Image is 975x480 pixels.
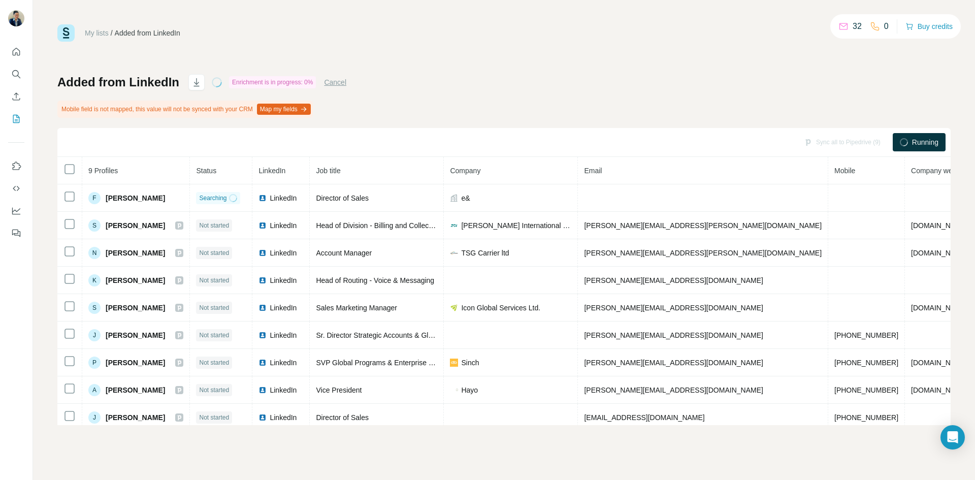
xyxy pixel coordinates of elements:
img: company-logo [450,359,458,367]
span: [PERSON_NAME] [106,193,165,203]
img: LinkedIn logo [258,413,267,422]
div: A [88,384,101,396]
span: Sales Marketing Manager [316,304,397,312]
span: Not started [199,248,229,258]
span: [PERSON_NAME] [106,303,165,313]
span: [PERSON_NAME] [106,330,165,340]
span: [PHONE_NUMBER] [834,359,898,367]
button: Map my fields [257,104,311,115]
span: [DOMAIN_NAME] [911,359,968,367]
button: Search [8,65,24,83]
img: LinkedIn logo [258,276,267,284]
span: Not started [199,221,229,230]
span: [PERSON_NAME] [106,275,165,285]
span: [PERSON_NAME][EMAIL_ADDRESS][DOMAIN_NAME] [584,359,763,367]
span: [PERSON_NAME] [106,385,165,395]
img: company-logo [450,221,458,230]
span: LinkedIn [270,303,297,313]
span: [PERSON_NAME] International (ZOI) [461,220,571,231]
span: [PERSON_NAME] [106,248,165,258]
span: LinkedIn [270,220,297,231]
span: Not started [199,386,229,395]
span: LinkedIn [270,330,297,340]
div: J [88,329,101,341]
button: Use Surfe on LinkedIn [8,157,24,175]
button: Cancel [324,77,346,87]
span: [PHONE_NUMBER] [834,413,898,422]
div: Open Intercom Messenger [940,425,965,450]
img: LinkedIn logo [258,304,267,312]
span: Not started [199,358,229,367]
img: Surfe Logo [57,24,75,42]
span: [DOMAIN_NAME] [911,304,968,312]
span: LinkedIn [270,248,297,258]
button: Buy credits [905,19,953,34]
span: Mobile [834,167,855,175]
span: LinkedIn [270,412,297,423]
div: P [88,357,101,369]
img: company-logo [450,304,458,312]
button: Feedback [8,224,24,242]
span: Company website [911,167,967,175]
img: LinkedIn logo [258,359,267,367]
button: Dashboard [8,202,24,220]
button: Enrich CSV [8,87,24,106]
span: Not started [199,303,229,312]
div: F [88,192,101,204]
span: [PERSON_NAME] [106,412,165,423]
span: Searching [199,194,226,203]
span: Head of Routing - Voice & Messaging [316,276,434,284]
span: Job title [316,167,340,175]
span: [PHONE_NUMBER] [834,386,898,394]
span: [PERSON_NAME][EMAIL_ADDRESS][PERSON_NAME][DOMAIN_NAME] [584,249,822,257]
span: [PERSON_NAME] [106,220,165,231]
button: Quick start [8,43,24,61]
div: K [88,274,101,286]
span: [EMAIL_ADDRESS][DOMAIN_NAME] [584,413,704,422]
span: LinkedIn [258,167,285,175]
li: / [111,28,113,38]
span: 9 Profiles [88,167,118,175]
span: Icon Global Services Ltd. [461,303,540,313]
span: Director of Sales [316,194,368,202]
span: [PERSON_NAME][EMAIL_ADDRESS][DOMAIN_NAME] [584,386,763,394]
span: [PERSON_NAME][EMAIL_ADDRESS][DOMAIN_NAME] [584,331,763,339]
span: [DOMAIN_NAME] [911,386,968,394]
span: Email [584,167,602,175]
img: Avatar [8,10,24,26]
img: LinkedIn logo [258,194,267,202]
img: LinkedIn logo [258,331,267,339]
span: Sr. Director Strategic Accounts & Global Partner [316,331,467,339]
span: Company [450,167,480,175]
span: LinkedIn [270,275,297,285]
span: Account Manager [316,249,372,257]
span: Not started [199,413,229,422]
span: Not started [199,331,229,340]
span: [DOMAIN_NAME] [911,249,968,257]
span: Not started [199,276,229,285]
span: Director of Sales [316,413,368,422]
p: 32 [853,20,862,33]
span: Head of Division - Billing and Collections [316,221,443,230]
button: Use Surfe API [8,179,24,198]
span: [DOMAIN_NAME] [911,221,968,230]
span: SVP Global Programs & Enterprise Growth [316,359,451,367]
span: [PERSON_NAME][EMAIL_ADDRESS][DOMAIN_NAME] [584,304,763,312]
span: Running [912,137,938,147]
span: LinkedIn [270,358,297,368]
p: 0 [884,20,889,33]
span: TSG Carrier ltd [461,248,509,258]
img: LinkedIn logo [258,221,267,230]
div: S [88,302,101,314]
span: [PERSON_NAME][EMAIL_ADDRESS][DOMAIN_NAME] [584,276,763,284]
img: LinkedIn logo [258,386,267,394]
img: LinkedIn logo [258,249,267,257]
div: Enrichment is in progress: 0% [229,76,316,88]
span: Vice President [316,386,362,394]
h1: Added from LinkedIn [57,74,179,90]
div: Added from LinkedIn [115,28,180,38]
span: Status [196,167,216,175]
button: My lists [8,110,24,128]
span: Sinch [461,358,479,368]
span: [PHONE_NUMBER] [834,331,898,339]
